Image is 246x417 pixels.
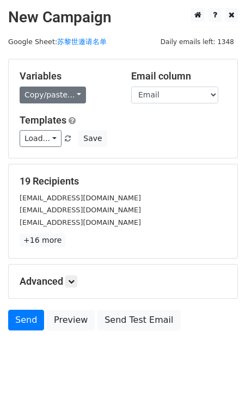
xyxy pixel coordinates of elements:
small: [EMAIL_ADDRESS][DOMAIN_NAME] [20,206,141,214]
div: 聊天小组件 [192,365,246,417]
h5: Variables [20,70,115,82]
a: Load... [20,130,61,147]
a: +16 more [20,234,65,247]
iframe: Chat Widget [192,365,246,417]
h5: Email column [131,70,226,82]
a: Send Test Email [97,310,180,330]
a: Templates [20,114,66,126]
a: Copy/paste... [20,87,86,103]
a: Send [8,310,44,330]
small: [EMAIL_ADDRESS][DOMAIN_NAME] [20,218,141,226]
a: Preview [47,310,95,330]
a: 苏黎世邀请名单 [57,38,107,46]
h5: 19 Recipients [20,175,226,187]
h2: New Campaign [8,8,238,27]
a: Daily emails left: 1348 [157,38,238,46]
span: Daily emails left: 1348 [157,36,238,48]
button: Save [78,130,107,147]
small: Google Sheet: [8,38,107,46]
small: [EMAIL_ADDRESS][DOMAIN_NAME] [20,194,141,202]
h5: Advanced [20,275,226,287]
